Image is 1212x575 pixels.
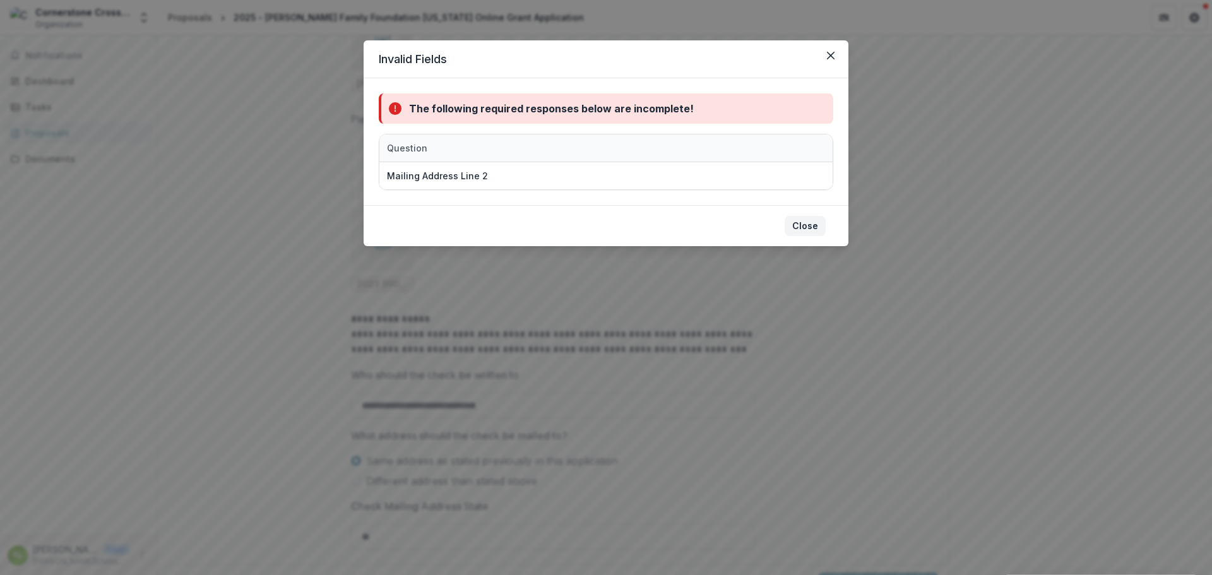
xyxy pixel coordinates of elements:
[364,40,848,78] header: Invalid Fields
[379,134,695,162] div: Question
[821,45,841,66] button: Close
[409,101,694,116] div: The following required responses below are incomplete!
[785,216,826,236] button: Close
[379,141,435,155] div: Question
[387,169,488,182] div: Mailing Address Line 2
